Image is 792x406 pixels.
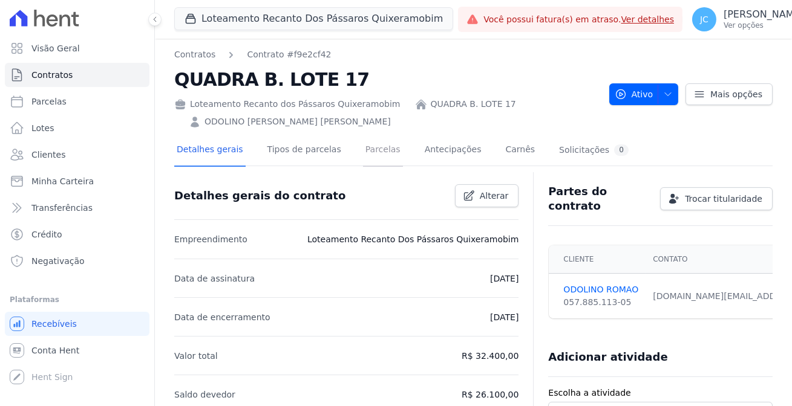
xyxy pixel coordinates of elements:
nav: Breadcrumb [174,48,331,61]
p: Data de encerramento [174,310,270,324]
a: Visão Geral [5,36,149,60]
a: Ver detalhes [621,14,674,24]
a: Recebíveis [5,312,149,336]
a: Lotes [5,116,149,140]
span: Mais opções [710,88,762,100]
a: Mais opções [686,83,773,105]
a: Tipos de parcelas [265,135,344,167]
span: Negativação [31,255,85,267]
a: Clientes [5,143,149,167]
a: Antecipações [422,135,484,167]
span: Recebíveis [31,318,77,330]
a: Minha Carteira [5,169,149,193]
h3: Adicionar atividade [548,350,667,364]
span: Contratos [31,69,73,81]
button: Loteamento Recanto Dos Pássaros Quixeramobim [174,7,453,30]
div: Solicitações [559,144,629,156]
span: Clientes [31,149,65,161]
div: 057.885.113-05 [563,296,638,309]
a: Carnês [503,135,537,167]
span: Lotes [31,122,54,134]
div: Loteamento Recanto dos Pássaros Quixeramobim [174,98,401,111]
a: Contratos [5,63,149,87]
a: ODOLINO ROMAO [563,283,638,296]
span: Parcelas [31,95,67,108]
span: Alterar [480,190,509,202]
span: JC [700,15,709,24]
div: 0 [614,144,629,156]
p: R$ 32.400,00 [462,349,519,363]
p: Loteamento Recanto Dos Pássaros Quixeramobim [307,232,519,246]
nav: Breadcrumb [174,48,600,61]
a: Contratos [174,48,215,61]
button: Ativo [609,83,679,105]
span: Visão Geral [31,42,80,54]
a: Parcelas [5,89,149,114]
h3: Detalhes gerais do contrato [174,188,345,203]
a: Parcelas [363,135,403,167]
a: Negativação [5,249,149,273]
p: [DATE] [490,271,519,286]
span: Você possui fatura(s) em atraso. [483,13,674,26]
span: Ativo [615,83,653,105]
a: ODOLINO [PERSON_NAME] [PERSON_NAME] [205,115,391,128]
span: Conta Hent [31,344,79,356]
a: Trocar titularidade [660,187,773,210]
th: Cliente [549,245,646,274]
p: Valor total [174,349,218,363]
a: Transferências [5,196,149,220]
h3: Partes do contrato [548,184,650,213]
a: Contrato #f9e2cf42 [247,48,331,61]
a: Conta Hent [5,338,149,362]
a: QUADRA B. LOTE 17 [431,98,516,111]
a: Detalhes gerais [174,135,246,167]
span: Crédito [31,228,62,240]
p: R$ 26.100,00 [462,387,519,402]
a: Crédito [5,222,149,246]
p: Saldo devedor [174,387,235,402]
p: Data de assinatura [174,271,255,286]
h2: QUADRA B. LOTE 17 [174,66,600,93]
label: Escolha a atividade [548,387,773,399]
span: Minha Carteira [31,175,94,187]
a: Solicitações0 [557,135,631,167]
span: Trocar titularidade [685,193,762,205]
p: Empreendimento [174,232,247,246]
a: Alterar [455,184,519,207]
div: Plataformas [10,292,145,307]
p: [DATE] [490,310,519,324]
span: Transferências [31,202,93,214]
